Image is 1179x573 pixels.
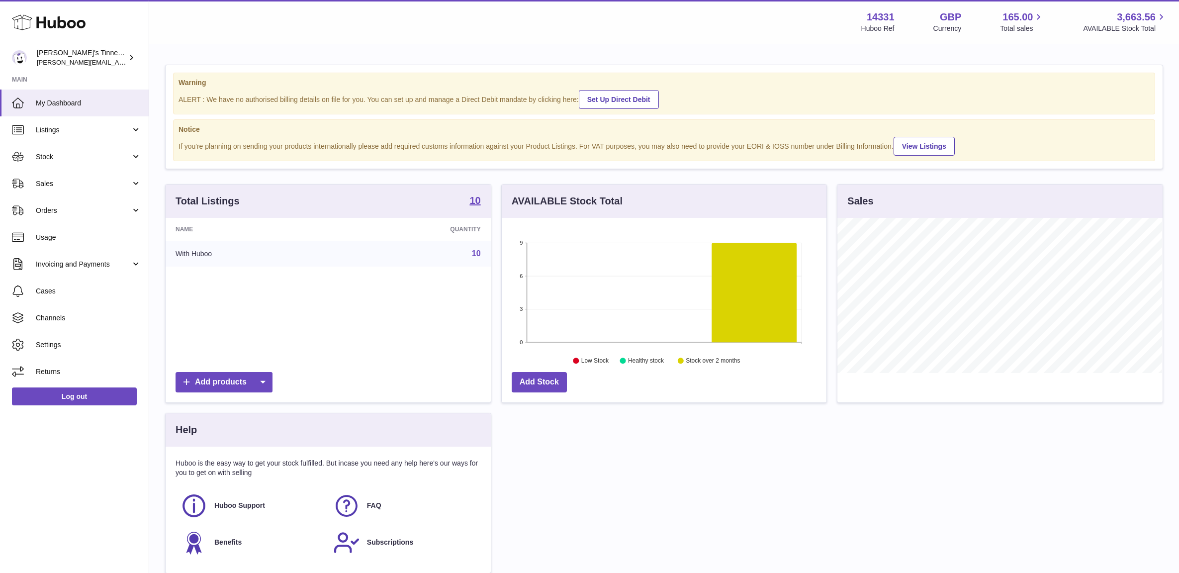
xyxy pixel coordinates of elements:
span: Settings [36,340,141,350]
span: Total sales [1000,24,1044,33]
span: [PERSON_NAME][EMAIL_ADDRESS][PERSON_NAME][DOMAIN_NAME] [37,58,253,66]
div: Currency [933,24,962,33]
span: Orders [36,206,131,215]
span: Cases [36,286,141,296]
a: View Listings [894,137,955,156]
h3: Sales [847,194,873,208]
a: Log out [12,387,137,405]
th: Name [166,218,337,241]
h3: Total Listings [176,194,240,208]
text: 6 [520,273,523,279]
strong: GBP [940,10,961,24]
text: Healthy stock [628,358,664,365]
a: Benefits [181,529,323,556]
span: AVAILABLE Stock Total [1083,24,1167,33]
span: Sales [36,179,131,189]
div: ALERT : We have no authorised billing details on file for you. You can set up and manage a Direct... [179,89,1150,109]
strong: Notice [179,125,1150,134]
span: Channels [36,313,141,323]
a: Add Stock [512,372,567,392]
strong: 14331 [867,10,895,24]
div: Huboo Ref [861,24,895,33]
span: Benefits [214,538,242,547]
span: My Dashboard [36,98,141,108]
text: Low Stock [581,358,609,365]
td: With Huboo [166,241,337,267]
a: Set Up Direct Debit [579,90,659,109]
text: 3 [520,306,523,312]
span: Huboo Support [214,501,265,510]
th: Quantity [337,218,491,241]
a: Add products [176,372,272,392]
span: Subscriptions [367,538,413,547]
p: Huboo is the easy way to get your stock fulfilled. But incase you need any help here's our ways f... [176,459,481,477]
a: 165.00 Total sales [1000,10,1044,33]
strong: 10 [469,195,480,205]
a: Subscriptions [333,529,476,556]
img: peter.colbert@hubbo.com [12,50,27,65]
text: 0 [520,339,523,345]
div: [PERSON_NAME]'s Tinned Fish Ltd [37,48,126,67]
a: 3,663.56 AVAILABLE Stock Total [1083,10,1167,33]
div: If you're planning on sending your products internationally please add required customs informati... [179,135,1150,156]
span: 165.00 [1002,10,1033,24]
span: 3,663.56 [1117,10,1156,24]
span: Stock [36,152,131,162]
span: Invoicing and Payments [36,260,131,269]
strong: Warning [179,78,1150,88]
text: 9 [520,240,523,246]
span: Usage [36,233,141,242]
text: Stock over 2 months [686,358,740,365]
span: Returns [36,367,141,377]
span: Listings [36,125,131,135]
a: FAQ [333,492,476,519]
span: FAQ [367,501,381,510]
a: 10 [472,249,481,258]
a: Huboo Support [181,492,323,519]
h3: AVAILABLE Stock Total [512,194,623,208]
a: 10 [469,195,480,207]
h3: Help [176,423,197,437]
